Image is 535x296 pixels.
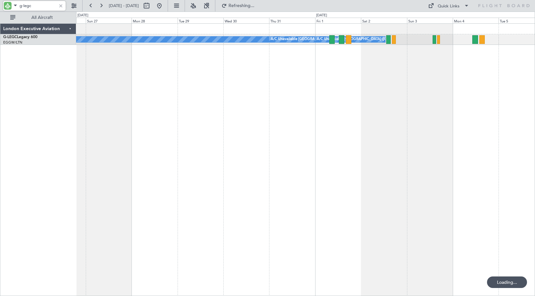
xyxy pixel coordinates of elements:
span: Refreshing... [228,4,255,8]
span: All Aircraft [17,15,68,20]
div: Sun 3 [407,18,453,23]
div: [DATE] [77,13,88,18]
div: Sat 2 [361,18,407,23]
div: Fri 1 [315,18,361,23]
div: Quick Links [438,3,459,10]
button: Quick Links [425,1,472,11]
button: Refreshing... [219,1,257,11]
div: Sun 27 [86,18,132,23]
span: [DATE] - [DATE] [109,3,139,9]
div: A/C Unavailable [GEOGRAPHIC_DATA] ([GEOGRAPHIC_DATA]) [271,35,375,44]
a: G-LEGCLegacy 600 [3,35,37,39]
div: Mon 28 [132,18,177,23]
div: Wed 30 [223,18,269,23]
div: A/C Unavailable [GEOGRAPHIC_DATA] ([GEOGRAPHIC_DATA]) [317,35,421,44]
div: Tue 29 [178,18,223,23]
input: A/C (Reg. or Type) [20,1,56,11]
div: Loading... [487,276,527,288]
button: All Aircraft [7,12,69,23]
span: G-LEGC [3,35,17,39]
div: [DATE] [316,13,327,18]
div: Thu 31 [269,18,315,23]
div: Mon 4 [453,18,499,23]
a: EGGW/LTN [3,40,22,45]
